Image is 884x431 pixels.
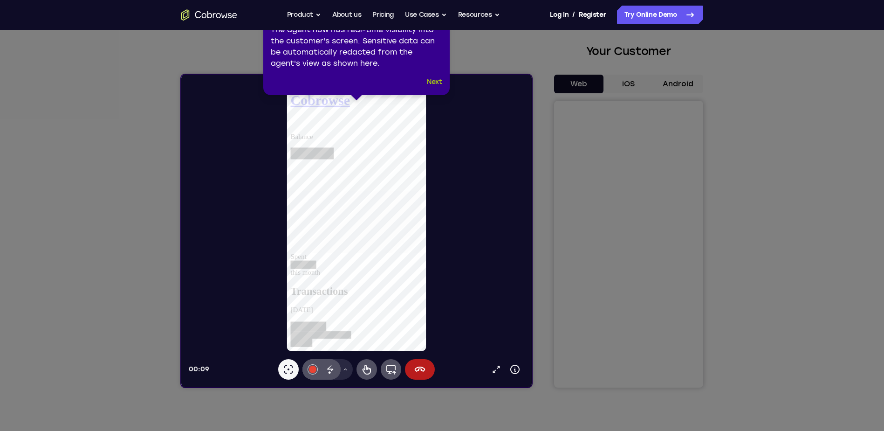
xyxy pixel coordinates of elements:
[306,285,324,304] a: Popout
[287,6,322,24] button: Product
[458,6,500,24] button: Resources
[617,6,703,24] a: Try Online Demo
[224,285,254,305] button: End session
[199,285,220,305] button: Full device
[572,9,575,21] span: /
[579,6,606,24] a: Register
[175,285,196,305] button: Remote control
[97,285,117,305] button: Laser pointer
[427,76,442,88] button: Next
[181,9,237,21] a: Go to the home page
[332,6,361,24] a: About us
[121,285,142,305] button: Annotations color
[271,24,442,69] div: The agent now has real-time visibility into the customer's screen. Sensitive data can be automati...
[405,6,447,24] button: Use Cases
[324,285,343,304] button: Device info
[157,285,171,305] button: Drawing tools menu
[139,285,159,305] button: Disappearing ink
[550,6,569,24] a: Log In
[372,6,394,24] a: Pricing
[181,75,532,387] iframe: Agent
